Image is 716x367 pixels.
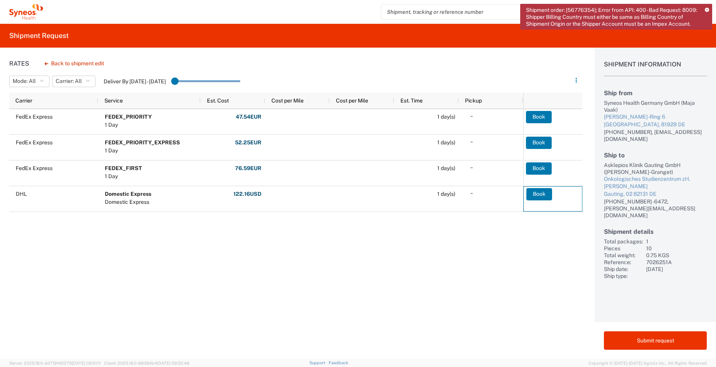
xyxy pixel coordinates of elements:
div: 1 Day [105,147,180,155]
span: 1 day(s) [437,139,455,145]
button: Book [526,111,552,123]
div: Domestic Express [105,198,151,206]
div: Pieces [604,245,643,252]
a: Onkologisches Studienzentrum zH. [PERSON_NAME]Gauting, 02 82131 DE [604,175,707,198]
div: [PERSON_NAME]-Ring 6 [604,113,707,121]
button: 76.59EUR [235,162,262,175]
span: Carrier [15,98,32,104]
div: 0.75 KGS [646,252,707,259]
span: [DATE] 09:51:11 [72,361,101,365]
span: 1 day(s) [437,114,455,120]
button: Mode: All [9,76,50,87]
b: FEDEX_PRIORITY_EXPRESS [105,139,180,145]
span: Carrier: All [56,78,82,85]
h2: Shipment Request [9,31,69,40]
div: Reference: [604,259,643,266]
span: FedEx Express [16,165,53,171]
div: 1 Day [105,121,152,129]
b: FEDEX_PRIORITY [105,114,152,120]
div: Gauting, 02 82131 DE [604,190,707,198]
label: Deliver By [DATE] - [DATE] [104,78,166,85]
a: Feedback [329,360,348,365]
button: 52.25EUR [235,137,262,149]
div: 1 Day [105,172,142,180]
b: Domestic Express [105,191,151,197]
h2: Ship from [604,89,707,97]
input: Shipment, tracking or reference number [381,5,580,19]
div: Total packages: [604,238,643,245]
div: [PHONE_NUMBER], [EMAIL_ADDRESS][DOMAIN_NAME] [604,129,707,142]
button: 122.16USD [233,188,262,200]
strong: 47.54 EUR [236,113,261,121]
div: [PHONE_NUMBER] -6472, [PERSON_NAME][EMAIL_ADDRESS][DOMAIN_NAME] [604,198,707,219]
div: Ship date: [604,266,643,273]
span: Server: 2025.18.0-dd719145275 [9,361,101,365]
div: [GEOGRAPHIC_DATA], 81929 DE [604,121,707,129]
b: FEDEX_FIRST [105,165,142,171]
div: 7026251A [646,259,707,266]
div: 10 [646,245,707,252]
span: 1 day(s) [437,165,455,171]
h1: Rates [9,60,29,67]
div: Onkologisches Studienzentrum zH. [PERSON_NAME] [604,175,707,190]
button: Book [526,188,552,200]
button: Carrier: All [52,76,96,87]
span: Shipment order: [56776354]; Error from API: 400 - Bad Request: 8009: Shipper Billing Country must... [526,7,699,27]
button: Book [526,137,552,149]
div: Ship type: [604,273,643,279]
div: 1 [646,238,707,245]
button: Submit request [604,331,707,350]
div: Syneos Health Germany GmbH (Maja Vaak) [604,99,707,113]
a: [PERSON_NAME]-Ring 6[GEOGRAPHIC_DATA], 81929 DE [604,113,707,128]
a: Support [309,360,329,365]
span: Est. Cost [207,98,229,104]
strong: 52.25 EUR [235,139,261,146]
span: Cost per Mile [336,98,368,104]
div: Asklepios Klinik Gauting GmbH ([PERSON_NAME]-Granget) [604,162,707,175]
span: 1 day(s) [437,191,455,197]
span: Client: 2025.18.0-9839db4 [104,361,189,365]
h2: Shipment details [604,228,707,235]
h1: Shipment Information [604,61,707,76]
button: Back to shipment edit [38,57,110,70]
span: Cost per Mile [271,98,304,104]
button: 47.54EUR [235,111,262,123]
span: Est. Time [400,98,423,104]
button: Book [526,162,552,175]
div: [DATE] [646,266,707,273]
strong: 122.16 USD [233,190,261,198]
h2: Ship to [604,152,707,159]
span: Mode: All [13,78,36,85]
span: [DATE] 09:32:48 [157,361,189,365]
span: Pickup [465,98,482,104]
div: Total weight: [604,252,643,259]
span: FedEx Express [16,139,53,145]
span: DHL [16,191,27,197]
span: FedEx Express [16,114,53,120]
strong: 76.59 EUR [235,165,261,172]
span: Service [104,98,123,104]
span: Copyright © [DATE]-[DATE] Agistix Inc., All Rights Reserved [589,360,707,367]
